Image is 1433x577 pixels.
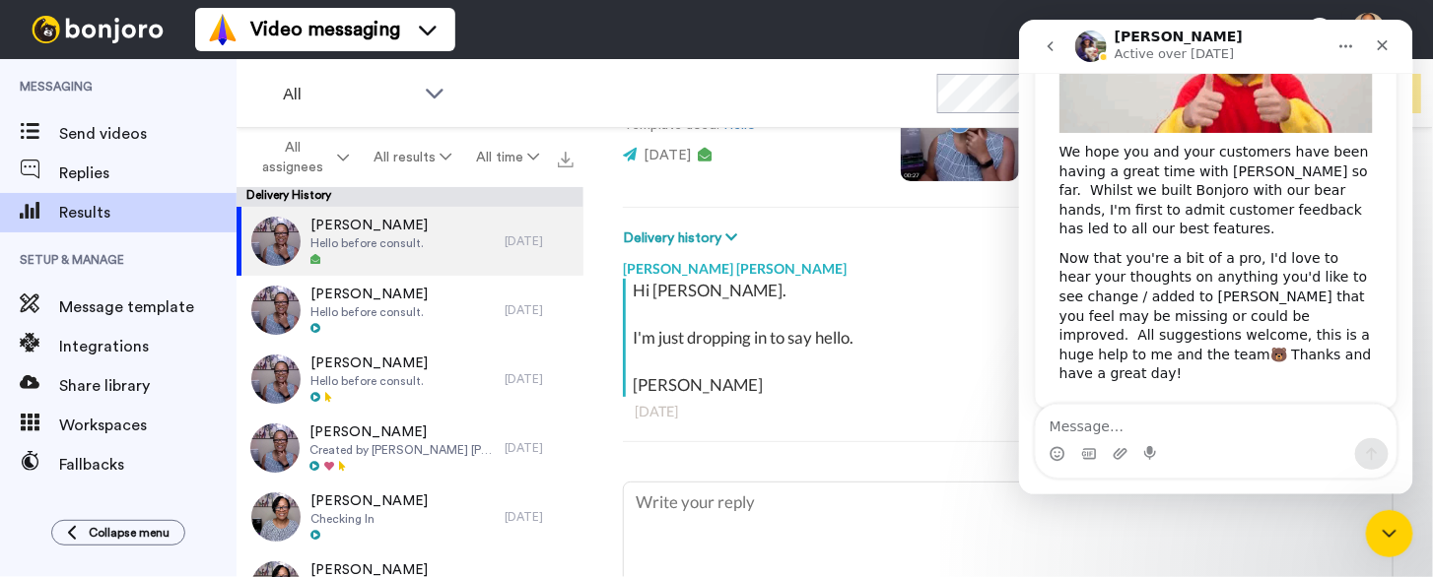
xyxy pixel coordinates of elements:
[310,491,428,511] span: [PERSON_NAME]
[17,385,377,418] textarea: Message…
[59,295,237,319] span: Message template
[253,138,333,177] span: All assignees
[40,229,354,364] div: Now that you're a bit of a pro, I'd love to hear your thoughts on anything you'd like to see chan...
[251,217,301,266] img: 598e1f24-b147-4b93-8348-840b3d30d577-thumb.jpg
[505,371,574,387] div: [DATE]
[59,201,237,224] span: Results
[237,482,583,551] a: [PERSON_NAME]Checking In[DATE]
[237,345,583,414] a: [PERSON_NAME]Hello before consult.[DATE]
[59,335,237,358] span: Integrations
[310,304,428,320] span: Hello before consult.
[237,187,583,207] div: Delivery History
[237,276,583,345] a: [PERSON_NAME]Hello before consult.[DATE]
[283,83,415,106] span: All
[310,235,428,251] span: Hello before consult.
[336,418,370,450] button: Send a message…
[558,152,574,167] img: export.svg
[59,122,237,146] span: Send videos
[644,149,691,162] span: [DATE]
[1019,20,1413,494] iframe: Intercom live chat
[59,453,237,477] span: Fallbacks
[505,509,574,525] div: [DATE]
[251,492,301,542] img: 0cf45bbe-30d9-4944-b830-84e1e5b4b95b-thumb.jpg
[310,373,428,389] span: Hello before consult.
[505,302,574,318] div: [DATE]
[40,123,354,220] div: We hope you and your customers have been having a great time with [PERSON_NAME] so far. Whilst we...
[59,161,237,185] span: Replies
[59,374,237,398] span: Share library
[125,426,141,442] button: Start recording
[94,426,109,442] button: Upload attachment
[51,520,185,545] button: Collapse menu
[309,422,495,442] span: [PERSON_NAME]
[62,426,78,442] button: Gif picker
[361,140,463,175] button: All results
[310,285,428,304] span: [PERSON_NAME]
[623,227,743,249] button: Delivery history
[89,525,170,541] span: Collapse menu
[250,423,300,473] img: a5ba7512-79be-4405-b564-b4ea8431a55f-thumb.jpg
[464,140,552,175] button: All time
[59,414,237,437] span: Workspaces
[1366,510,1413,557] iframe: Intercom live chat
[552,143,580,172] button: Export all results that match these filters now.
[623,249,1394,279] div: [PERSON_NAME] [PERSON_NAME]
[237,207,583,276] a: [PERSON_NAME]Hello before consult.[DATE]
[240,130,361,185] button: All assignees
[635,402,1382,421] div: [DATE]
[207,14,239,45] img: vm-color.svg
[633,279,1389,397] div: Hi [PERSON_NAME]. I'm just dropping in to say hello. [PERSON_NAME]
[505,233,574,249] div: [DATE]
[505,440,574,456] div: [DATE]
[309,442,495,458] span: Created by [PERSON_NAME] [PERSON_NAME]
[251,286,301,335] img: 0a928499-a937-4406-8b1c-e68befbb8aeb-thumb.jpg
[237,414,583,482] a: [PERSON_NAME]Created by [PERSON_NAME] [PERSON_NAME][DATE]
[31,426,46,442] button: Emoji picker
[24,16,171,43] img: bj-logo-header-white.svg
[251,354,301,404] img: b9928b79-5f4d-4428-9dcb-d9f3b07aac18-thumb.jpg
[250,16,400,43] span: Video messaging
[310,353,428,373] span: [PERSON_NAME]
[310,216,428,235] span: [PERSON_NAME]
[310,511,428,527] span: Checking In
